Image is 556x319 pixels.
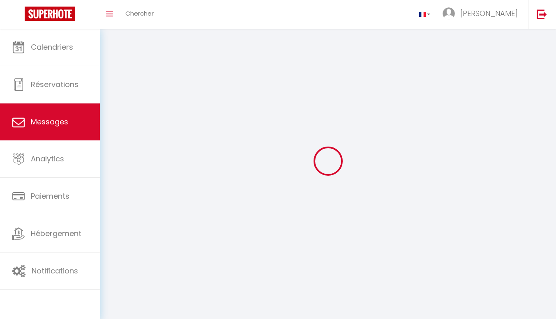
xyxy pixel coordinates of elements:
[31,79,78,90] span: Réservations
[125,9,154,18] span: Chercher
[31,117,68,127] span: Messages
[537,9,547,19] img: logout
[31,154,64,164] span: Analytics
[31,42,73,52] span: Calendriers
[443,7,455,20] img: ...
[460,8,518,18] span: [PERSON_NAME]
[31,228,81,239] span: Hébergement
[31,191,69,201] span: Paiements
[25,7,75,21] img: Super Booking
[32,266,78,276] span: Notifications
